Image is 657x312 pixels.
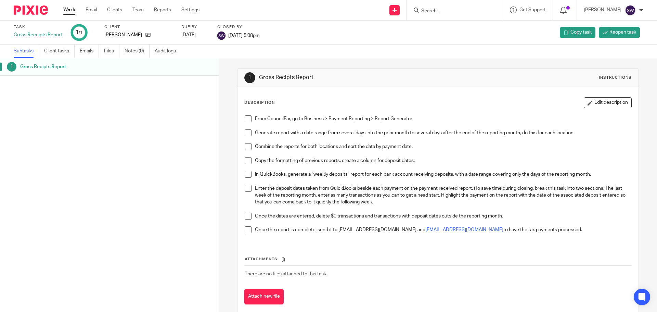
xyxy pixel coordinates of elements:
a: Email [86,7,97,13]
span: Attachments [245,257,278,261]
div: Instructions [599,75,632,80]
a: Notes (0) [125,45,150,58]
a: Work [63,7,75,13]
a: Clients [107,7,122,13]
h1: Gross Recipts Report [20,62,148,72]
a: Settings [181,7,199,13]
img: svg%3E [625,5,636,16]
div: [DATE] [181,32,209,38]
input: Search [421,8,482,14]
div: 1 [76,28,82,36]
p: Once the dates are entered, delete $0 transactions and transactions with deposit dates outside th... [255,213,631,220]
span: Get Support [519,8,546,12]
div: 1 [244,72,255,83]
p: From CouncilEar, go to Business > Payment Reporting > Report Generator [255,115,631,122]
p: Enter the deposit dates taken from QuickBooks beside each payment on the payment received report.... [255,185,631,206]
label: Task [14,24,62,30]
p: [PERSON_NAME] [104,32,142,38]
a: Emails [80,45,99,58]
img: svg%3E [217,32,226,40]
div: Gross Receipts Report [14,32,62,38]
span: [DATE] 5:08pm [228,33,260,38]
p: [PERSON_NAME] [584,7,621,13]
a: Team [132,7,144,13]
p: Generate report with a date range from several days into the prior month to several days after th... [255,129,631,136]
h1: Gross Recipts Report [259,74,453,81]
a: Files [104,45,119,58]
label: Due by [181,24,209,30]
button: Edit description [584,97,632,108]
button: Attach new file [244,289,284,304]
p: Combine the reports for both locations and sort the data by payment date. [255,143,631,150]
a: Subtasks [14,45,39,58]
small: /1 [79,31,82,35]
p: Copy the formatting of previous reports, create a column for deposit dates. [255,157,631,164]
a: Client tasks [44,45,75,58]
p: Description [244,100,275,105]
a: [EMAIL_ADDRESS][DOMAIN_NAME] [425,227,503,232]
span: There are no files attached to this task. [245,272,327,276]
img: Pixie [14,5,48,15]
div: 1 [7,62,16,72]
a: Reopen task [599,27,640,38]
a: Reports [154,7,171,13]
label: Closed by [217,24,260,30]
span: Reopen task [609,29,636,36]
p: Once the report is complete, send it to [EMAIL_ADDRESS][DOMAIN_NAME] and to have the tax payments... [255,226,631,233]
label: Client [104,24,173,30]
a: Copy task [560,27,595,38]
p: In QuickBooks, generate a "weekly deposits" report for each bank account receiving deposits, with... [255,171,631,178]
span: Copy task [570,29,592,36]
a: Audit logs [155,45,181,58]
